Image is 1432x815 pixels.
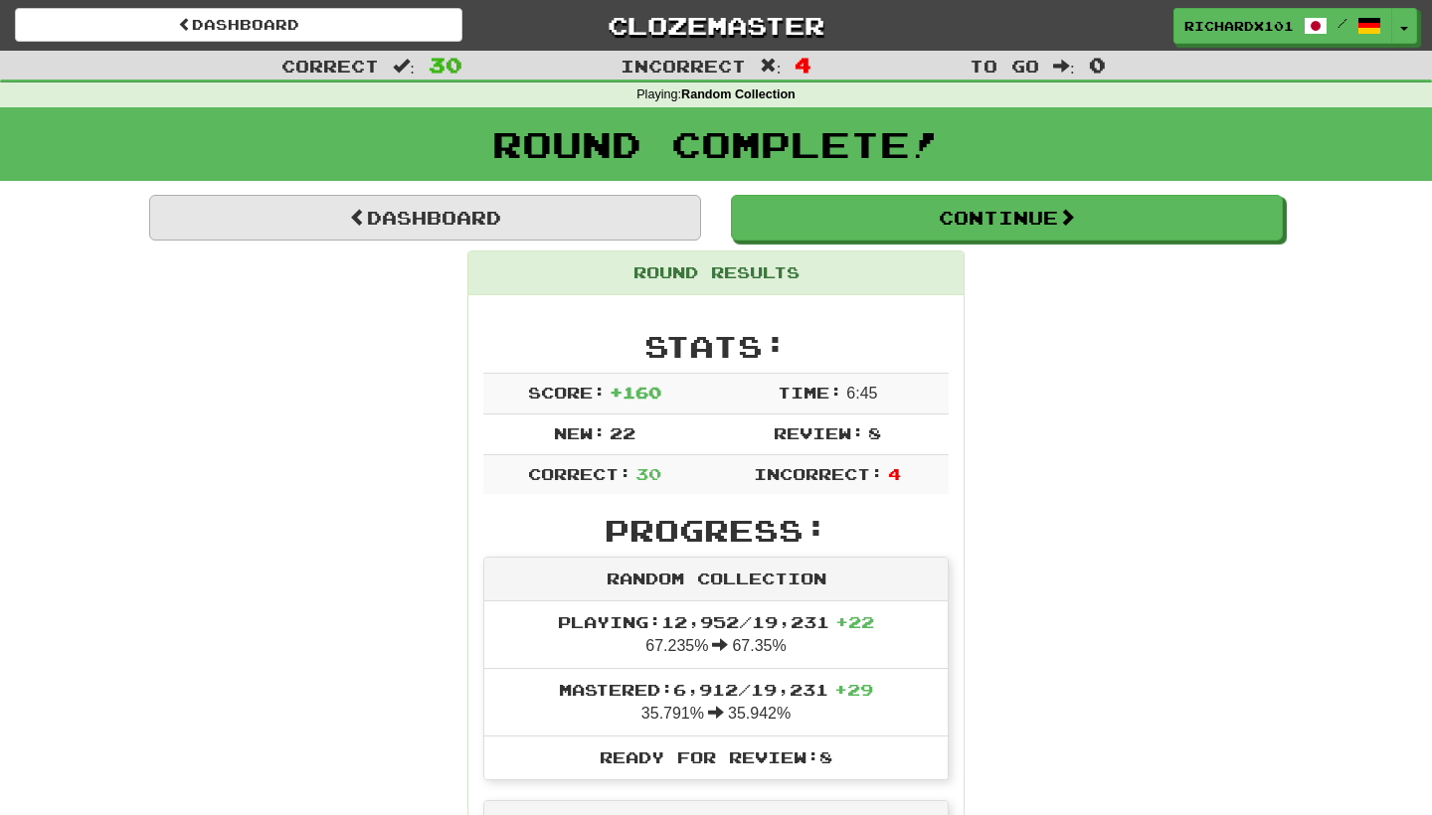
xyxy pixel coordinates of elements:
span: + 22 [835,612,874,631]
a: Clozemaster [492,8,940,43]
span: Ready for Review: 8 [600,747,832,766]
a: Dashboard [149,195,701,241]
span: 0 [1089,53,1106,77]
span: 22 [610,423,635,442]
button: Continue [731,195,1283,241]
span: 8 [868,423,881,442]
strong: Random Collection [681,87,796,101]
span: 4 [888,464,901,483]
li: 35.791% 35.942% [484,668,948,736]
div: Round Results [468,251,964,295]
span: 30 [635,464,661,483]
a: RichardX101 / [1173,8,1392,44]
span: / [1338,16,1347,30]
span: Score: [528,383,606,402]
h2: Progress: [483,514,949,547]
span: Time: [778,383,842,402]
span: Incorrect: [754,464,883,483]
h2: Stats: [483,330,949,363]
span: To go [970,56,1039,76]
a: Dashboard [15,8,462,42]
li: 67.235% 67.35% [484,601,948,669]
span: Playing: 12,952 / 19,231 [558,612,874,631]
span: 4 [795,53,811,77]
span: : [1053,58,1075,75]
span: 30 [429,53,462,77]
span: Correct: [528,464,631,483]
div: Random Collection [484,558,948,601]
span: Incorrect [621,56,746,76]
span: Mastered: 6,912 / 19,231 [559,680,873,699]
span: New: [554,423,606,442]
span: Correct [281,56,379,76]
span: : [393,58,415,75]
span: 6 : 45 [846,385,877,402]
span: : [760,58,782,75]
span: + 29 [834,680,873,699]
span: + 160 [610,383,661,402]
h1: Round Complete! [7,124,1425,164]
span: Review: [774,423,864,442]
span: RichardX101 [1184,17,1294,35]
